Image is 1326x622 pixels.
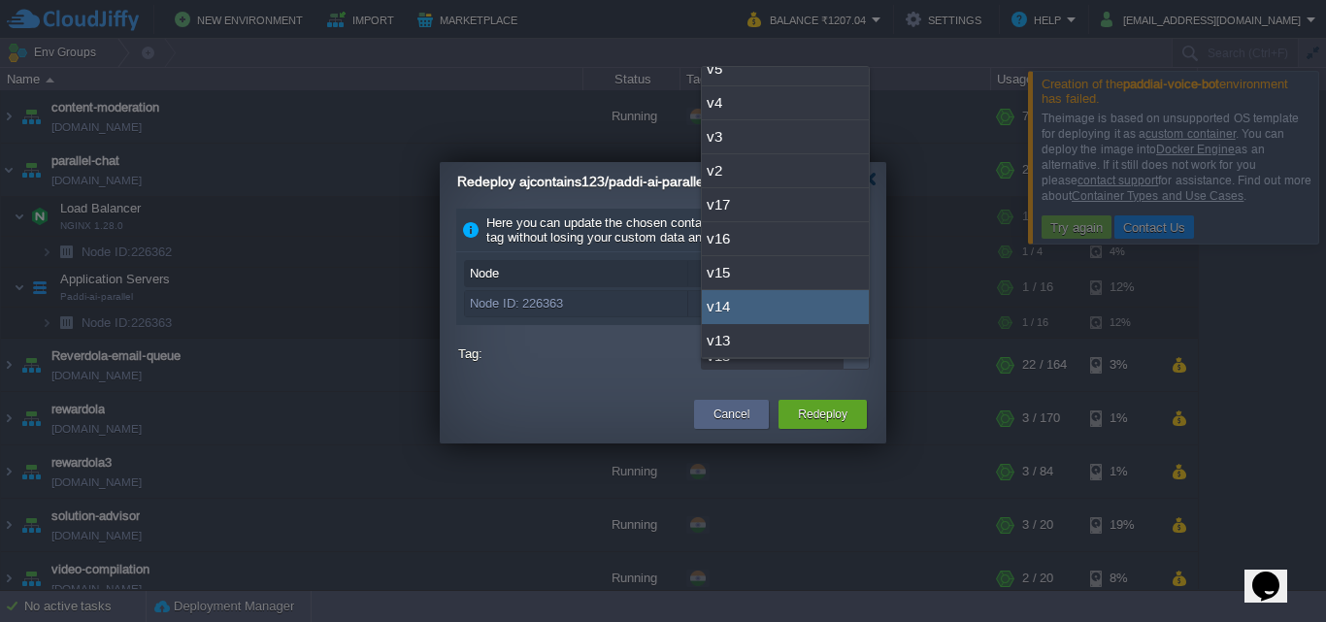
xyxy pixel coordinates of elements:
div: v15 [702,256,869,290]
label: Tag: [458,342,696,366]
div: v14 [702,290,869,324]
div: v4 [702,86,869,120]
button: Cancel [713,405,749,424]
div: v17 [702,188,869,222]
div: v3 [702,120,869,154]
div: v13 [688,291,863,316]
div: Here you can update the chosen containers to another template tag without losing your custom data... [456,209,870,252]
div: v5 [702,52,869,86]
div: v2 [702,154,869,188]
div: v16 [702,222,869,256]
iframe: chat widget [1244,544,1307,603]
div: Tag [688,261,863,286]
div: Node ID: 226363 [465,291,687,316]
div: v13 [702,324,869,358]
span: Redeploy ajcontains123/paddi-ai-parallel containers [457,174,775,189]
div: Node [465,261,687,286]
button: Redeploy [798,405,847,424]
